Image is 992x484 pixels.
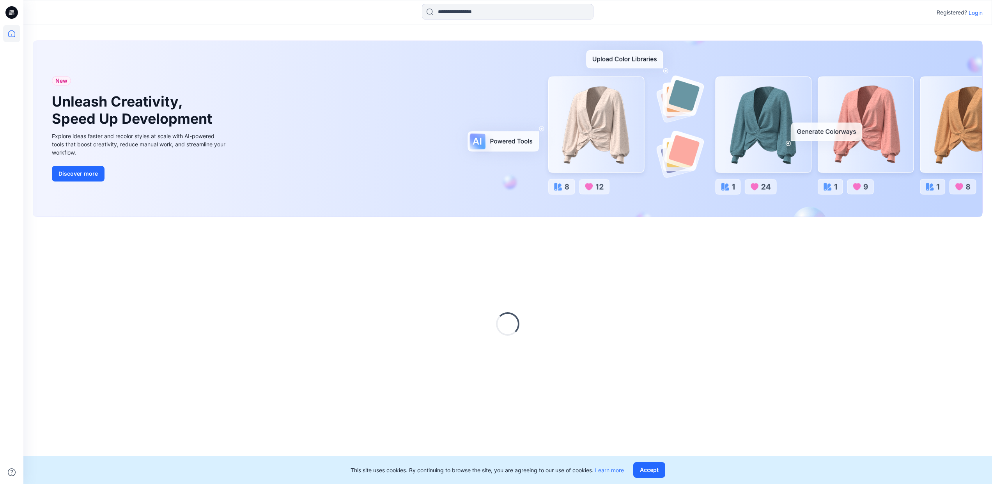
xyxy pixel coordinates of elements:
[595,467,624,473] a: Learn more
[52,132,227,157] div: Explore ideas faster and recolor styles at scale with AI-powered tools that boost creativity, red...
[633,462,665,478] button: Accept
[55,76,67,85] span: New
[351,466,624,474] p: This site uses cookies. By continuing to browse the site, you are agreeing to our use of cookies.
[52,166,105,181] button: Discover more
[52,93,216,127] h1: Unleash Creativity, Speed Up Development
[937,8,967,17] p: Registered?
[52,166,227,181] a: Discover more
[969,9,983,17] p: Login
